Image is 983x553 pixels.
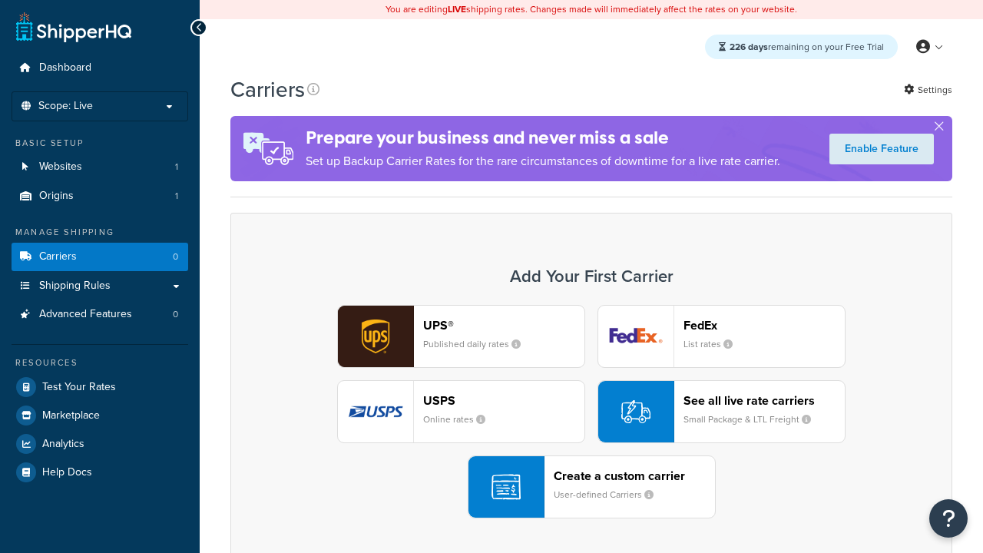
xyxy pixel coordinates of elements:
a: Marketplace [12,402,188,429]
img: icon-carrier-custom-c93b8a24.svg [491,472,521,502]
li: Origins [12,182,188,210]
a: Dashboard [12,54,188,82]
header: See all live rate carriers [683,393,845,408]
small: Small Package & LTL Freight [683,412,823,426]
header: FedEx [683,318,845,333]
b: LIVE [448,2,466,16]
button: usps logoUSPSOnline rates [337,380,585,443]
a: ShipperHQ Home [16,12,131,42]
img: ups logo [338,306,413,367]
span: 0 [173,250,178,263]
button: Open Resource Center [929,499,968,538]
span: 1 [175,190,178,203]
header: Create a custom carrier [554,469,715,483]
span: Test Your Rates [42,381,116,394]
a: Enable Feature [829,134,934,164]
li: Websites [12,153,188,181]
small: Published daily rates [423,337,533,351]
small: Online rates [423,412,498,426]
img: usps logo [338,381,413,442]
span: Marketplace [42,409,100,422]
span: Carriers [39,250,77,263]
button: Create a custom carrierUser-defined Carriers [468,455,716,518]
span: Dashboard [39,61,91,75]
a: Settings [904,79,952,101]
a: Origins 1 [12,182,188,210]
a: Websites 1 [12,153,188,181]
span: Scope: Live [38,100,93,113]
span: 0 [173,308,178,321]
a: Shipping Rules [12,272,188,300]
header: UPS® [423,318,584,333]
span: Help Docs [42,466,92,479]
a: Advanced Features 0 [12,300,188,329]
span: Advanced Features [39,308,132,321]
li: Advanced Features [12,300,188,329]
p: Set up Backup Carrier Rates for the rare circumstances of downtime for a live rate carrier. [306,151,780,172]
div: remaining on your Free Trial [705,35,898,59]
div: Resources [12,356,188,369]
h3: Add Your First Carrier [247,267,936,286]
div: Manage Shipping [12,226,188,239]
div: Basic Setup [12,137,188,150]
button: See all live rate carriersSmall Package & LTL Freight [597,380,846,443]
h4: Prepare your business and never miss a sale [306,125,780,151]
li: Carriers [12,243,188,271]
a: Help Docs [12,459,188,486]
span: Shipping Rules [39,280,111,293]
a: Test Your Rates [12,373,188,401]
span: Analytics [42,438,84,451]
a: Analytics [12,430,188,458]
button: ups logoUPS®Published daily rates [337,305,585,368]
h1: Carriers [230,75,305,104]
img: fedEx logo [598,306,674,367]
header: USPS [423,393,584,408]
small: List rates [683,337,745,351]
img: ad-rules-rateshop-fe6ec290ccb7230408bd80ed9643f0289d75e0ffd9eb532fc0e269fcd187b520.png [230,116,306,181]
a: Carriers 0 [12,243,188,271]
span: Websites [39,161,82,174]
small: User-defined Carriers [554,488,666,502]
span: Origins [39,190,74,203]
span: 1 [175,161,178,174]
button: fedEx logoFedExList rates [597,305,846,368]
img: icon-carrier-liverate-becf4550.svg [621,397,650,426]
strong: 226 days [730,40,768,54]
